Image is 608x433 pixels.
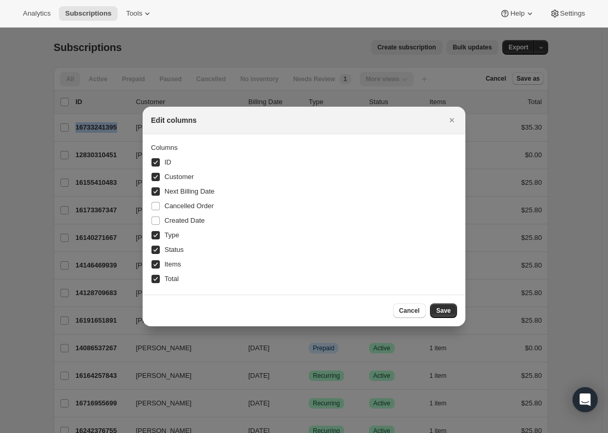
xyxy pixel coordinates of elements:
[17,6,57,21] button: Analytics
[573,387,598,412] div: Open Intercom Messenger
[393,303,426,318] button: Cancel
[164,187,214,195] span: Next Billing Date
[126,9,142,18] span: Tools
[493,6,541,21] button: Help
[399,307,420,315] span: Cancel
[164,173,194,181] span: Customer
[445,113,459,128] button: Close
[510,9,524,18] span: Help
[164,246,184,253] span: Status
[164,275,179,283] span: Total
[151,115,197,125] h2: Edit columns
[436,307,451,315] span: Save
[543,6,591,21] button: Settings
[164,231,179,239] span: Type
[164,158,171,166] span: ID
[23,9,50,18] span: Analytics
[65,9,111,18] span: Subscriptions
[164,260,181,268] span: Items
[120,6,159,21] button: Tools
[59,6,118,21] button: Subscriptions
[560,9,585,18] span: Settings
[151,144,178,151] span: Columns
[164,216,205,224] span: Created Date
[430,303,457,318] button: Save
[164,202,214,210] span: Cancelled Order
